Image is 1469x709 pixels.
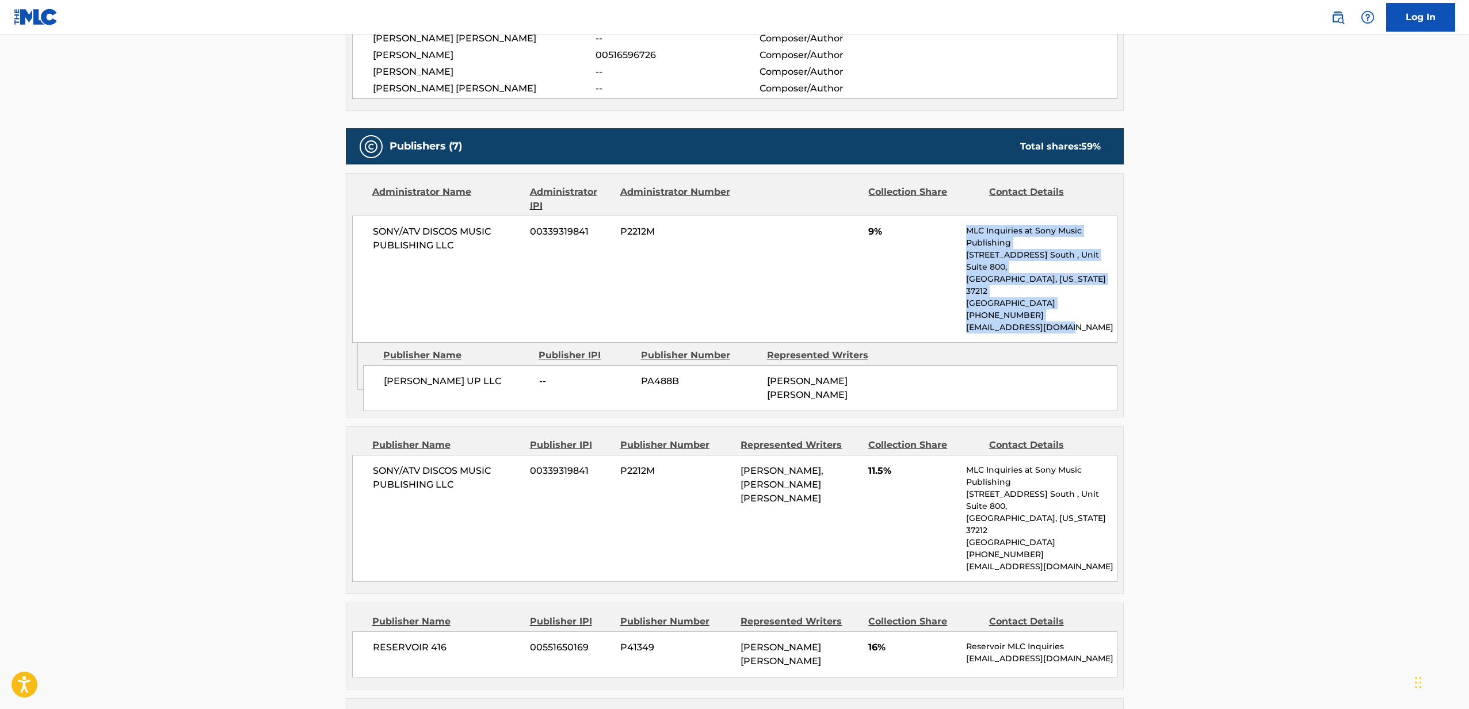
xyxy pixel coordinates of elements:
p: [STREET_ADDRESS] South , Unit Suite 800, [966,488,1116,512]
span: 00339319841 [530,464,612,478]
img: help [1361,10,1375,24]
div: Publisher Name [383,348,530,362]
div: Help [1356,6,1379,29]
div: Publisher Number [620,615,732,628]
img: MLC Logo [14,9,58,25]
div: Contact Details [989,438,1101,452]
div: Administrator IPI [530,185,612,213]
div: Publisher Name [372,615,521,628]
span: P2212M [620,225,732,239]
span: RESERVOIR 416 [373,641,522,654]
span: 00339319841 [530,225,612,239]
div: Represented Writers [741,438,860,452]
div: Contact Details [989,615,1101,628]
div: Contact Details [989,185,1101,213]
span: Composer/Author [760,48,909,62]
p: [PHONE_NUMBER] [966,549,1116,561]
span: 9% [868,225,957,239]
span: PA488B [641,374,758,388]
div: Drag [1415,665,1422,700]
span: [PERSON_NAME] [PERSON_NAME] [741,642,821,666]
span: 11.5% [868,464,957,478]
p: MLC Inquiries at Sony Music Publishing [966,225,1116,249]
span: -- [596,65,759,79]
span: P2212M [620,464,732,478]
p: [EMAIL_ADDRESS][DOMAIN_NAME] [966,561,1116,573]
div: Collection Share [868,185,980,213]
img: Publishers [364,140,378,154]
span: -- [539,374,632,388]
div: Represented Writers [767,348,884,362]
span: 16% [868,641,957,654]
span: SONY/ATV DISCOS MUSIC PUBLISHING LLC [373,464,522,492]
span: Composer/Author [760,32,909,45]
span: [PERSON_NAME] [373,65,596,79]
p: MLC Inquiries at Sony Music Publishing [966,464,1116,488]
span: [PERSON_NAME] [PERSON_NAME] [373,32,596,45]
span: [PERSON_NAME] [373,48,596,62]
div: Collection Share [868,615,980,628]
span: [PERSON_NAME] UP LLC [384,374,531,388]
p: [STREET_ADDRESS] South , Unit Suite 800, [966,249,1116,273]
p: [PHONE_NUMBER] [966,309,1116,321]
span: Composer/Author [760,65,909,79]
span: -- [596,82,759,95]
div: Publisher IPI [530,615,612,628]
a: Public Search [1326,6,1349,29]
div: Publisher Name [372,438,521,452]
img: search [1331,10,1345,24]
div: Collection Share [868,438,980,452]
iframe: Chat Widget [1411,654,1469,709]
p: Reservoir MLC Inquiries [966,641,1116,653]
div: Publisher IPI [530,438,612,452]
span: SONY/ATV DISCOS MUSIC PUBLISHING LLC [373,225,522,252]
p: [GEOGRAPHIC_DATA] [966,297,1116,309]
span: Composer/Author [760,82,909,95]
a: Log In [1386,3,1455,32]
p: [GEOGRAPHIC_DATA], [US_STATE] 37212 [966,273,1116,297]
span: 00516596726 [596,48,759,62]
div: Total shares: [1020,140,1101,154]
p: [EMAIL_ADDRESS][DOMAIN_NAME] [966,653,1116,665]
h5: Publishers (7) [390,140,462,153]
div: Publisher Number [641,348,758,362]
div: Represented Writers [741,615,860,628]
span: [PERSON_NAME] [PERSON_NAME] [767,375,848,400]
span: [PERSON_NAME], [PERSON_NAME] [PERSON_NAME] [741,465,823,504]
div: Administrator Number [620,185,732,213]
span: [PERSON_NAME] [PERSON_NAME] [373,82,596,95]
div: Administrator Name [372,185,521,213]
p: [GEOGRAPHIC_DATA] [966,536,1116,549]
div: Publisher Number [620,438,732,452]
span: 59 % [1081,141,1101,152]
p: [GEOGRAPHIC_DATA], [US_STATE] 37212 [966,512,1116,536]
span: 00551650169 [530,641,612,654]
div: Publisher IPI [539,348,632,362]
span: P41349 [620,641,732,654]
span: -- [596,32,759,45]
p: [EMAIL_ADDRESS][DOMAIN_NAME] [966,321,1116,334]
